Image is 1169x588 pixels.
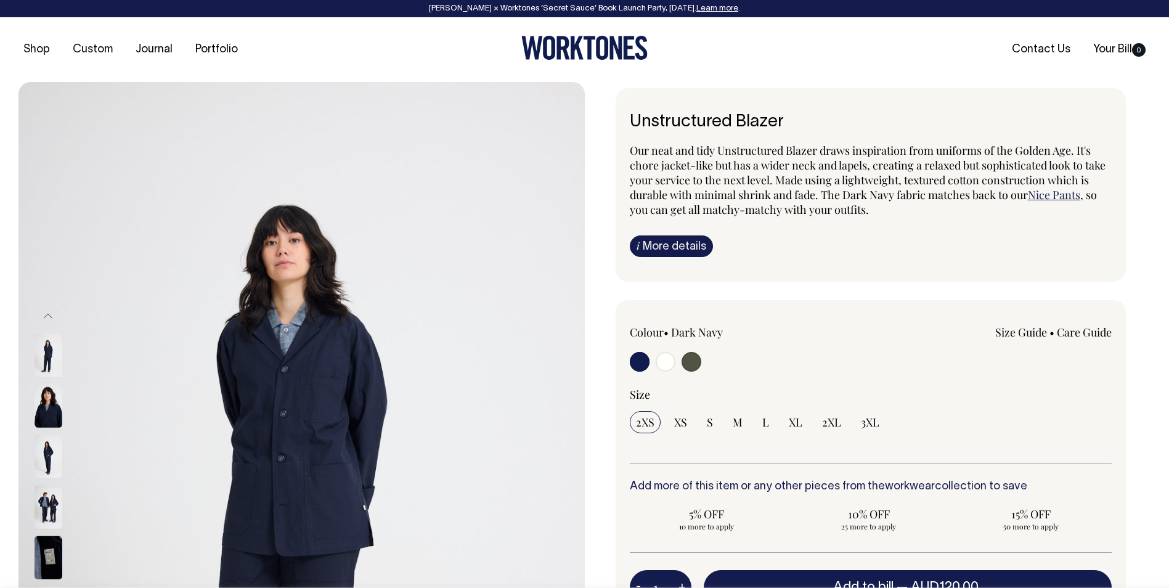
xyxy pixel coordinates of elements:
[1132,43,1146,57] span: 0
[727,411,749,433] input: M
[822,415,841,430] span: 2XL
[762,415,769,430] span: L
[68,39,118,60] a: Custom
[674,415,687,430] span: XS
[35,485,62,528] img: dark-navy
[35,435,62,478] img: dark-navy
[636,507,778,521] span: 5% OFF
[885,481,935,492] a: workwear
[630,113,1112,132] h6: Unstructured Blazer
[18,39,55,60] a: Shop
[855,411,886,433] input: 3XL
[35,536,62,579] img: dark-navy
[630,187,1097,217] span: , so you can get all matchy-matchy with your outfits.
[637,239,640,252] span: i
[707,415,713,430] span: S
[1088,39,1151,60] a: Your Bill0
[630,503,784,535] input: 5% OFF 10 more to apply
[664,325,669,340] span: •
[959,521,1102,531] span: 50 more to apply
[797,521,940,531] span: 25 more to apply
[701,411,719,433] input: S
[131,39,177,60] a: Journal
[668,411,693,433] input: XS
[12,4,1157,13] div: [PERSON_NAME] × Worktones ‘Secret Sauce’ Book Launch Party, [DATE]. .
[816,411,847,433] input: 2XL
[1049,325,1054,340] span: •
[636,415,654,430] span: 2XS
[630,325,823,340] div: Colour
[39,303,57,330] button: Previous
[861,415,879,430] span: 3XL
[636,521,778,531] span: 10 more to apply
[1057,325,1112,340] a: Care Guide
[696,5,738,12] a: Learn more
[783,411,809,433] input: XL
[959,507,1102,521] span: 15% OFF
[1028,187,1080,202] a: Nice Pants
[630,387,1112,402] div: Size
[791,503,946,535] input: 10% OFF 25 more to apply
[630,143,1106,202] span: Our neat and tidy Unstructured Blazer draws inspiration from uniforms of the Golden Age. It's cho...
[630,411,661,433] input: 2XS
[733,415,743,430] span: M
[671,325,723,340] label: Dark Navy
[1007,39,1075,60] a: Contact Us
[789,415,802,430] span: XL
[35,384,62,427] img: dark-navy
[995,325,1047,340] a: Size Guide
[756,411,775,433] input: L
[797,507,940,521] span: 10% OFF
[35,333,62,377] img: dark-navy
[630,481,1112,493] h6: Add more of this item or any other pieces from the collection to save
[630,235,713,257] a: iMore details
[190,39,243,60] a: Portfolio
[953,503,1108,535] input: 15% OFF 50 more to apply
